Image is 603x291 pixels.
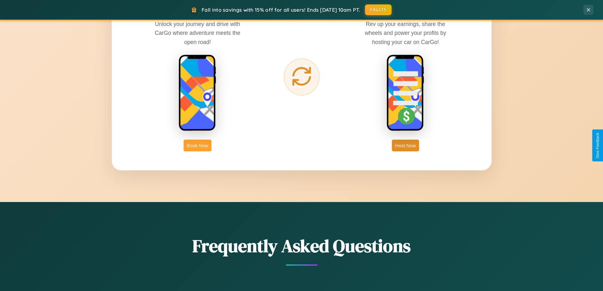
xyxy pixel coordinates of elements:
button: Host Now [392,140,419,151]
div: Give Feedback [595,133,600,158]
button: FALL15 [365,4,392,15]
img: rent phone [179,54,217,132]
img: host phone [386,54,424,132]
span: Fall into savings with 15% off for all users! Ends [DATE] 10am PT. [202,7,360,13]
p: Unlock your journey and drive with CarGo where adventure meets the open road! [150,20,245,46]
p: Rev up your earnings, share the wheels and power your profits by hosting your car on CarGo! [358,20,453,46]
button: Book Now [184,140,211,151]
h2: Frequently Asked Questions [112,234,492,258]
